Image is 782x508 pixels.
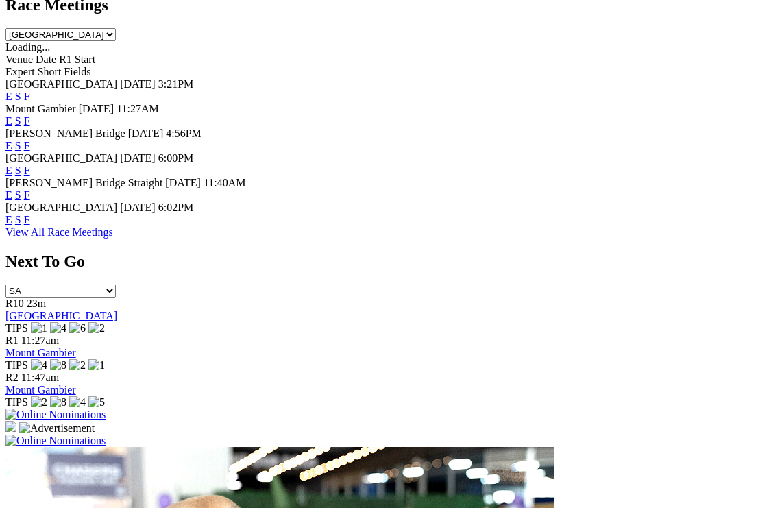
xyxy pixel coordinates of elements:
[21,335,59,346] span: 11:27am
[5,152,117,164] span: [GEOGRAPHIC_DATA]
[5,384,76,396] a: Mount Gambier
[59,53,95,65] span: R1 Start
[5,90,12,102] a: E
[69,396,86,409] img: 4
[24,115,30,127] a: F
[5,298,24,309] span: R10
[31,396,47,409] img: 2
[79,103,114,114] span: [DATE]
[5,140,12,152] a: E
[24,140,30,152] a: F
[5,214,12,226] a: E
[117,103,159,114] span: 11:27AM
[5,335,19,346] span: R1
[50,396,66,409] img: 8
[165,177,201,189] span: [DATE]
[27,298,46,309] span: 23m
[5,409,106,421] img: Online Nominations
[5,128,125,139] span: [PERSON_NAME] Bridge
[31,322,47,335] img: 1
[5,396,28,408] span: TIPS
[15,90,21,102] a: S
[50,322,66,335] img: 4
[36,53,56,65] span: Date
[88,322,105,335] img: 2
[158,78,194,90] span: 3:21PM
[15,165,21,176] a: S
[5,372,19,383] span: R2
[15,140,21,152] a: S
[5,53,33,65] span: Venue
[5,202,117,213] span: [GEOGRAPHIC_DATA]
[120,78,156,90] span: [DATE]
[5,435,106,447] img: Online Nominations
[5,189,12,201] a: E
[24,165,30,176] a: F
[5,421,16,432] img: 15187_Greyhounds_GreysPlayCentral_Resize_SA_WebsiteBanner_300x115_2025.jpg
[15,214,21,226] a: S
[19,422,95,435] img: Advertisement
[5,252,777,271] h2: Next To Go
[88,359,105,372] img: 1
[24,189,30,201] a: F
[24,214,30,226] a: F
[5,226,113,238] a: View All Race Meetings
[88,396,105,409] img: 5
[69,359,86,372] img: 2
[15,115,21,127] a: S
[5,165,12,176] a: E
[5,359,28,371] span: TIPS
[24,90,30,102] a: F
[5,177,162,189] span: [PERSON_NAME] Bridge Straight
[5,322,28,334] span: TIPS
[5,78,117,90] span: [GEOGRAPHIC_DATA]
[21,372,59,383] span: 11:47am
[38,66,62,77] span: Short
[166,128,201,139] span: 4:56PM
[31,359,47,372] img: 4
[50,359,66,372] img: 8
[5,347,76,359] a: Mount Gambier
[128,128,164,139] span: [DATE]
[204,177,246,189] span: 11:40AM
[5,310,117,322] a: [GEOGRAPHIC_DATA]
[5,66,35,77] span: Expert
[158,202,194,213] span: 6:02PM
[5,41,50,53] span: Loading...
[69,322,86,335] img: 6
[64,66,90,77] span: Fields
[15,189,21,201] a: S
[120,152,156,164] span: [DATE]
[120,202,156,213] span: [DATE]
[5,115,12,127] a: E
[158,152,194,164] span: 6:00PM
[5,103,76,114] span: Mount Gambier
